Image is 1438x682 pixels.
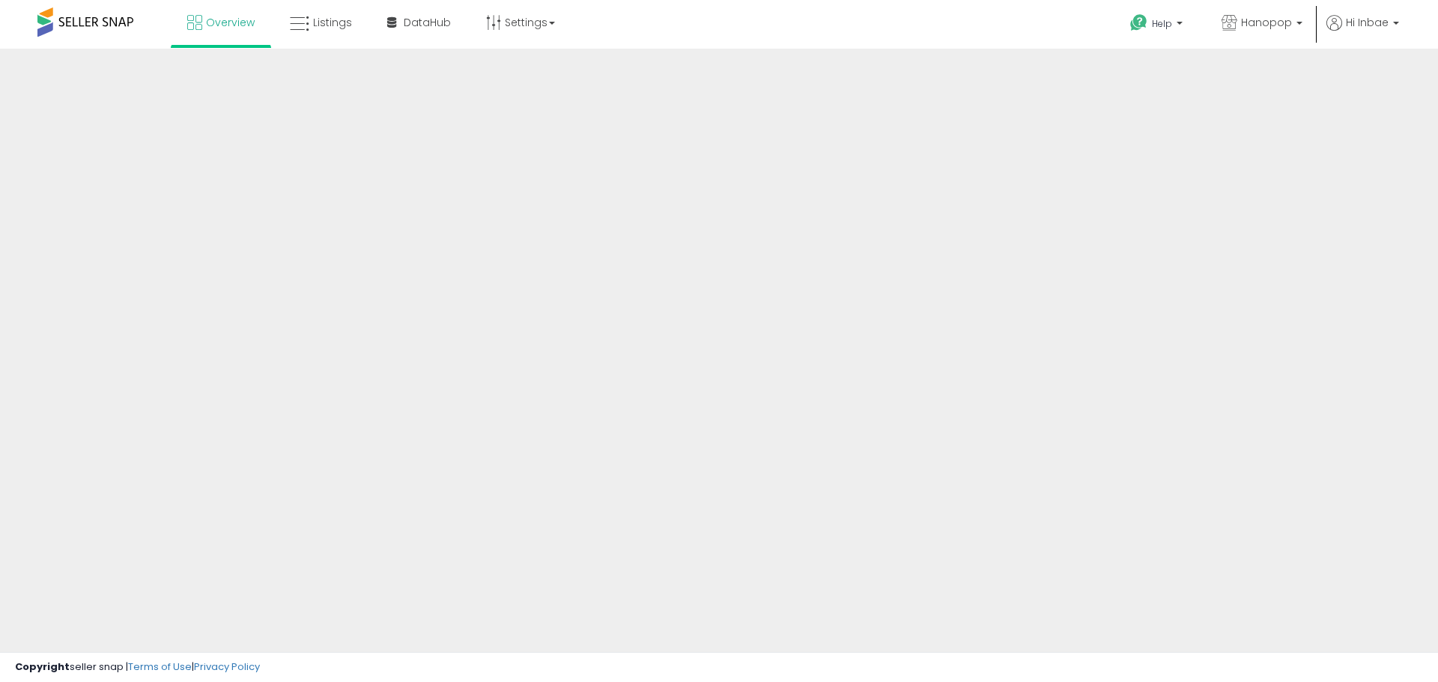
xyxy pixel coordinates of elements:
span: Overview [206,15,255,30]
a: Privacy Policy [194,660,260,674]
span: Hanopop [1241,15,1292,30]
span: Hi Inbae [1346,15,1389,30]
i: Get Help [1129,13,1148,32]
span: DataHub [404,15,451,30]
strong: Copyright [15,660,70,674]
a: Hi Inbae [1326,15,1399,49]
a: Help [1118,2,1198,49]
div: seller snap | | [15,660,260,675]
a: Terms of Use [128,660,192,674]
span: Listings [313,15,352,30]
span: Help [1152,17,1172,30]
